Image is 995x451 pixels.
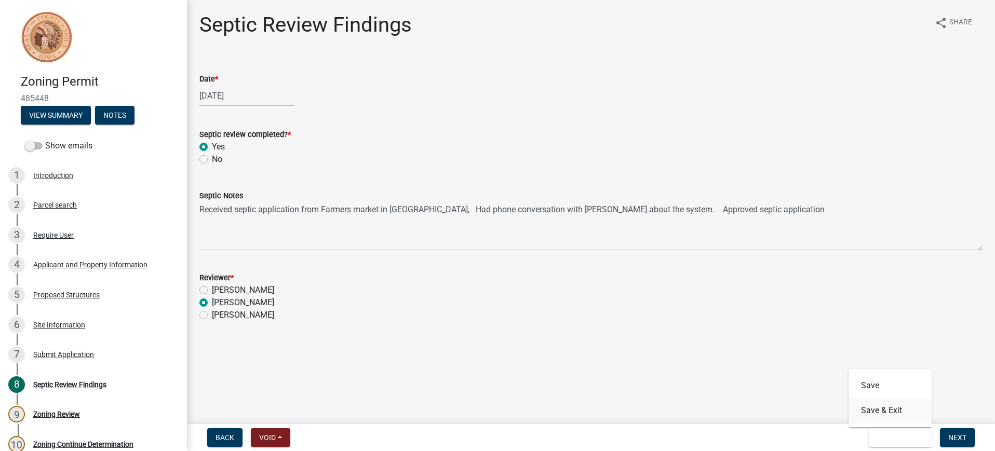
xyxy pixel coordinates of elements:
[21,112,91,120] wm-modal-confirm: Summary
[199,76,218,83] label: Date
[935,17,947,29] i: share
[95,112,135,120] wm-modal-confirm: Notes
[8,286,25,303] div: 5
[251,428,290,447] button: Void
[199,12,412,37] h1: Septic Review Findings
[216,433,234,442] span: Back
[21,11,73,63] img: Sioux County, Iowa
[33,321,85,329] div: Site Information
[199,275,234,282] label: Reviewer
[95,106,135,125] button: Notes
[33,172,73,179] div: Introduction
[25,140,92,152] label: Show emails
[212,284,274,296] label: [PERSON_NAME]
[8,317,25,333] div: 6
[8,197,25,213] div: 2
[8,227,25,243] div: 3
[212,153,222,166] label: No
[849,398,932,423] button: Save & Exit
[948,433,966,442] span: Next
[926,12,980,33] button: shareShare
[212,296,274,309] label: [PERSON_NAME]
[21,93,166,103] span: 485448
[33,291,100,298] div: Proposed Structures
[949,17,972,29] span: Share
[207,428,243,447] button: Back
[21,106,91,125] button: View Summary
[33,231,74,239] div: Require User
[33,381,106,388] div: Septic Review Findings
[199,85,294,106] input: mm/dd/yyyy
[33,441,133,448] div: Zoning Continue Determination
[869,428,932,447] button: Save & Exit
[33,261,147,268] div: Applicant and Property Information
[940,428,975,447] button: Next
[877,433,917,442] span: Save & Exit
[8,406,25,422] div: 9
[212,309,274,321] label: [PERSON_NAME]
[8,346,25,363] div: 7
[199,193,243,200] label: Septic Notes
[33,351,94,358] div: Submit Application
[212,141,225,153] label: Yes
[33,201,77,209] div: Parcel search
[849,369,932,427] div: Save & Exit
[33,411,80,418] div: Zoning Review
[8,376,25,393] div: 8
[259,433,276,442] span: Void
[8,167,25,184] div: 1
[21,74,179,89] h4: Zoning Permit
[8,256,25,273] div: 4
[199,131,291,139] label: Septic review completed?
[849,373,932,398] button: Save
